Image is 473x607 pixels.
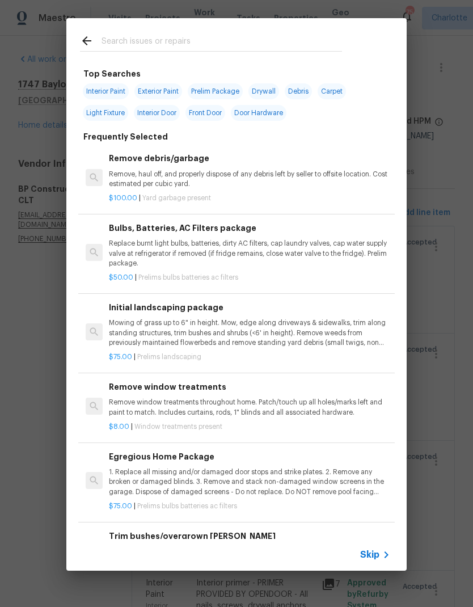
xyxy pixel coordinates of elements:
span: Prelim Package [188,83,243,99]
span: $100.00 [109,195,137,201]
h6: Remove debris/garbage [109,152,390,165]
h6: Top Searches [83,68,141,80]
h6: Remove window treatments [109,381,390,393]
h6: Initial landscaping package [109,301,390,314]
span: $8.00 [109,423,129,430]
p: Remove window treatments throughout home. Patch/touch up all holes/marks left and paint to match.... [109,398,390,417]
span: Skip [360,549,379,560]
span: Debris [285,83,312,99]
span: Light Fixture [83,105,128,121]
span: $75.00 [109,353,132,360]
span: Interior Door [134,105,180,121]
span: Exterior Paint [134,83,182,99]
span: $75.00 [109,503,132,509]
span: Prelims bulbs batteries ac filters [137,503,237,509]
span: Prelims bulbs batteries ac filters [138,274,238,281]
p: Mowing of grass up to 6" in height. Mow, edge along driveways & sidewalks, trim along standing st... [109,318,390,347]
span: Window treatments present [134,423,222,430]
p: Replace burnt light bulbs, batteries, dirty AC filters, cap laundry valves, cap water supply valv... [109,239,390,268]
span: Carpet [318,83,346,99]
span: Interior Paint [83,83,129,99]
span: Prelims landscaping [137,353,201,360]
h6: Bulbs, Batteries, AC Filters package [109,222,390,234]
p: | [109,273,390,283]
p: | [109,501,390,511]
h6: Frequently Selected [83,130,168,143]
span: Front Door [185,105,225,121]
span: $50.00 [109,274,133,281]
input: Search issues or repairs [102,34,342,51]
p: | [109,352,390,362]
h6: Trim bushes/overgrown [PERSON_NAME] [109,530,390,542]
p: 1. Replace all missing and/or damaged door stops and strike plates. 2. Remove any broken or damag... [109,467,390,496]
h6: Egregious Home Package [109,450,390,463]
span: Drywall [248,83,279,99]
p: Remove, haul off, and properly dispose of any debris left by seller to offsite location. Cost est... [109,170,390,189]
p: | [109,193,390,203]
span: Door Hardware [231,105,286,121]
p: | [109,422,390,432]
span: Yard garbage present [142,195,211,201]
